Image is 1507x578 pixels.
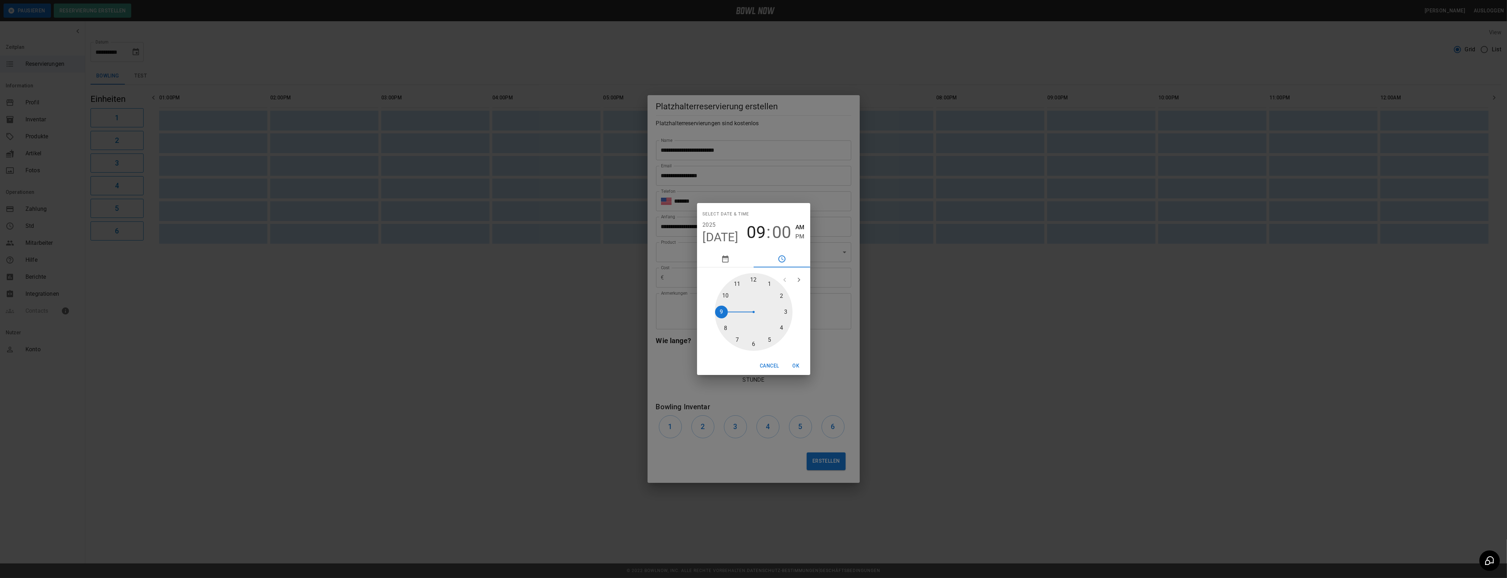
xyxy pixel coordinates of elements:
span: : [766,222,771,242]
button: AM [795,222,804,232]
button: pick date [697,250,754,267]
span: Select date & time [703,209,749,220]
button: OK [785,359,807,372]
button: PM [795,232,804,241]
button: 00 [772,222,791,242]
button: [DATE] [703,230,738,245]
button: 2025 [703,220,716,230]
button: 09 [747,222,766,242]
button: Cancel [757,359,782,372]
button: pick time [754,250,810,267]
button: open next view [792,273,806,287]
